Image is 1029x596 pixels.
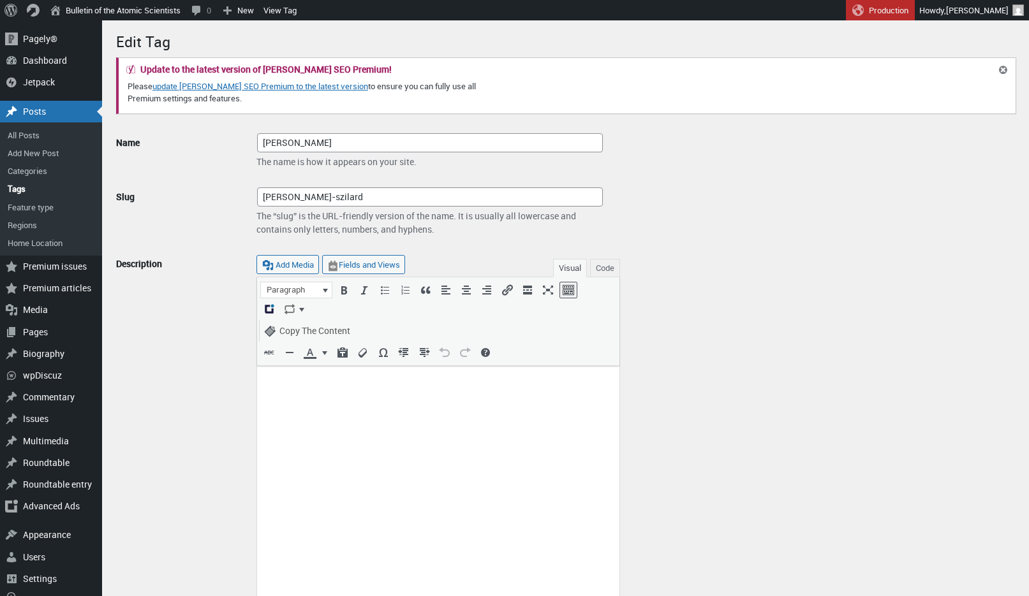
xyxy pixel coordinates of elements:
h1: Edit Tag [116,27,1016,54]
span: Paragraph [265,284,319,296]
div: Keyboard Shortcuts (⌃⌥H) [477,344,494,361]
div: Bulleted list (⌃⌥U) [376,282,394,298]
div: Italic (⌘I) [355,282,373,298]
div: Fullscreen [539,282,557,298]
button: Code [590,259,620,277]
div: Increase indent [415,344,433,361]
div: Add an ad [260,301,278,317]
label: Name [116,137,140,149]
h2: Update to the latest version of [PERSON_NAME] SEO Premium! [140,65,392,74]
a: update [PERSON_NAME] SEO Premium to the latest version [152,80,368,92]
p: The “slug” is the URL-friendly version of the name. It is usually all lowercase and contains only... [256,209,602,236]
span: [PERSON_NAME] [946,4,1009,16]
div: Insert/edit link (⌘K) [498,282,516,298]
div: Inline Related Posts PRO [281,301,308,317]
button: Add Media [256,255,319,274]
span: Fields and Views [339,259,400,270]
div: Conditional output [580,282,598,298]
div: Align center (⌃⌥C) [457,282,475,298]
div: Horizontal line [281,344,299,361]
div: Insert Read More tag (⌃⌥T) [519,282,537,298]
div: Align left (⌃⌥L) [437,282,455,298]
div: Bold (⌘B) [335,282,353,298]
button: Visual [553,259,587,277]
div: Redo (⌘Y) [456,344,474,361]
div: Visual Editor to AMP Editor [261,323,353,339]
p: Please to ensure you can fully use all Premium settings and features. [126,79,512,106]
div: Numbered list (⌃⌥O) [396,282,414,298]
label: Slug [116,191,135,203]
div: Toolbar Toggle (⌃⌥Z) [559,282,577,298]
div: Align right (⌃⌥R) [478,282,496,298]
div: Special character [374,344,392,361]
span: Copy The Content [279,324,350,337]
div: Clear formatting [354,344,372,361]
div: Decrease indent [395,344,413,361]
div: Blockquote (⌃⌥Q) [417,282,434,298]
div: Strikethrough (⌃⌥D) [260,344,278,361]
p: The name is how it appears on your site. [256,155,602,168]
div: Paste as text [334,344,352,361]
div: Text color [301,344,331,361]
div: Undo (⌘Z) [436,344,454,361]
